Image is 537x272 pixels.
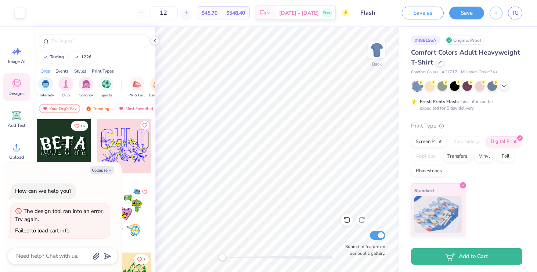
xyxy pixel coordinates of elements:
[140,188,149,196] button: Like
[414,187,434,194] span: Standard
[149,77,166,98] button: filter button
[143,258,145,261] span: 7
[82,80,90,88] img: Sorority Image
[42,80,50,88] img: Fraternity Image
[149,77,166,98] div: filter for Game Day
[81,55,91,59] div: 1226
[62,93,70,98] span: Club
[420,99,459,104] strong: Fresh Prints Flash:
[486,136,522,147] div: Digital Print
[370,43,384,57] img: Back
[443,151,472,162] div: Transfers
[55,68,69,74] div: Events
[58,77,73,98] button: filter button
[99,77,113,98] button: filter button
[129,93,145,98] span: PR & General
[79,93,93,98] span: Sorority
[74,68,86,74] div: Styles
[355,5,391,20] input: Untitled Design
[508,7,522,19] a: TG
[420,98,510,111] div: This color can be expedited for 5 day delivery.
[512,9,519,17] span: TG
[43,55,48,59] img: trend_line.gif
[8,122,25,128] span: Add Text
[71,121,88,131] button: Like
[115,104,156,113] div: Most Favorited
[134,254,149,264] button: Like
[474,151,495,162] div: Vinyl
[411,248,522,265] button: Add to Cart
[92,68,114,74] div: Print Types
[15,207,104,223] div: The design tool ran into an error. Try again.
[40,68,50,74] div: Orgs
[9,154,24,160] span: Upload
[341,243,385,257] label: Submit to feature on our public gallery.
[449,7,484,19] button: Save
[62,80,70,88] img: Club Image
[372,61,382,67] div: Back
[79,77,93,98] div: filter for Sorority
[279,9,319,17] span: [DATE] - [DATE]
[39,104,80,113] div: Your Org's Fav
[86,106,91,111] img: trending.gif
[414,196,462,233] img: Standard
[8,59,25,65] span: Image AI
[99,77,113,98] div: filter for Sports
[442,69,457,76] span: # C1717
[411,36,440,45] div: # 488196A
[79,77,93,98] button: filter button
[461,69,498,76] span: Minimum Order: 24 +
[101,93,112,98] span: Sports
[80,124,85,128] span: 16
[449,136,484,147] div: Embroidery
[411,48,520,67] span: Comfort Colors Adult Heavyweight T-Shirt
[37,77,54,98] div: filter for Fraternity
[140,121,149,130] button: Like
[37,93,54,98] span: Fraternity
[444,36,485,45] div: Original Proof
[411,122,522,130] div: Print Type
[118,106,124,111] img: most_fav.gif
[70,52,95,63] button: 1226
[129,77,145,98] button: filter button
[411,136,447,147] div: Screen Print
[90,166,114,174] button: Collapse
[149,93,166,98] span: Game Day
[129,77,145,98] div: filter for PR & General
[149,6,178,19] input: – –
[133,80,141,88] img: PR & General Image
[42,106,48,111] img: most_fav.gif
[497,151,514,162] div: Foil
[226,9,245,17] span: $548.40
[219,254,226,261] div: Accessibility label
[50,55,64,59] div: testing
[202,9,217,17] span: $45.70
[39,52,67,63] button: testing
[402,7,444,19] button: Save as
[8,91,25,96] span: Designs
[153,80,162,88] img: Game Day Image
[15,227,69,234] div: Failed to load cart info
[411,166,447,177] div: Rhinestones
[411,69,438,76] span: Comfort Colors
[15,187,72,195] div: How can we help you?
[37,77,54,98] button: filter button
[82,104,113,113] div: Trending
[51,37,145,45] input: Try "Alpha"
[74,55,80,59] img: trend_line.gif
[411,151,440,162] div: Applique
[102,80,111,88] img: Sports Image
[323,10,330,15] span: Free
[58,77,73,98] div: filter for Club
